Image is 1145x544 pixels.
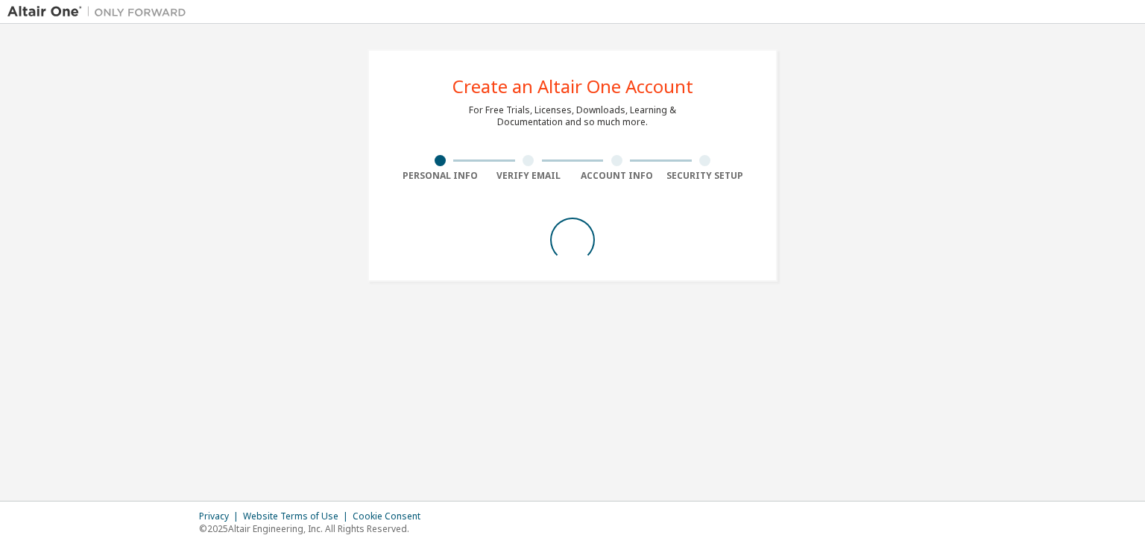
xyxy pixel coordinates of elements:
[199,510,243,522] div: Privacy
[572,170,661,182] div: Account Info
[199,522,429,535] p: © 2025 Altair Engineering, Inc. All Rights Reserved.
[353,510,429,522] div: Cookie Consent
[7,4,194,19] img: Altair One
[452,78,693,95] div: Create an Altair One Account
[661,170,750,182] div: Security Setup
[396,170,485,182] div: Personal Info
[243,510,353,522] div: Website Terms of Use
[485,170,573,182] div: Verify Email
[469,104,676,128] div: For Free Trials, Licenses, Downloads, Learning & Documentation and so much more.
